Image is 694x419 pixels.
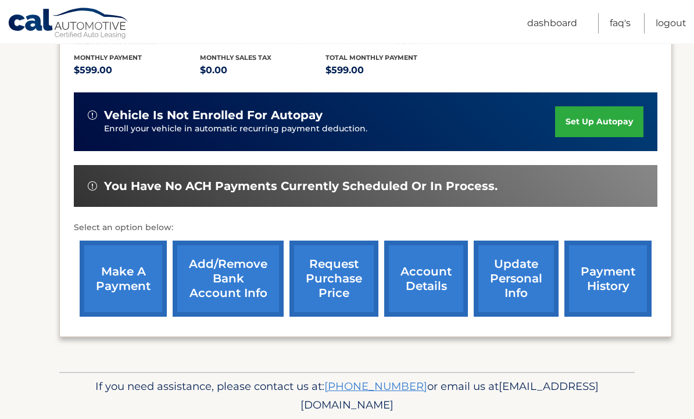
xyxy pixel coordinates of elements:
a: update personal info [474,241,559,317]
p: Select an option below: [74,221,657,235]
a: Logout [656,13,686,34]
span: Total Monthly Payment [325,54,417,62]
a: make a payment [80,241,167,317]
p: Enroll your vehicle in automatic recurring payment deduction. [104,123,555,136]
span: Monthly Payment [74,54,142,62]
a: Add/Remove bank account info [173,241,284,317]
p: If you need assistance, please contact us at: or email us at [67,378,627,415]
p: $0.00 [200,63,326,79]
a: Dashboard [527,13,577,34]
a: [PHONE_NUMBER] [324,380,427,393]
img: alert-white.svg [88,182,97,191]
p: $599.00 [325,63,452,79]
p: $599.00 [74,63,200,79]
span: [EMAIL_ADDRESS][DOMAIN_NAME] [301,380,599,412]
a: set up autopay [555,107,643,138]
a: account details [384,241,468,317]
a: Cal Automotive [8,8,130,41]
img: alert-white.svg [88,111,97,120]
span: Monthly sales Tax [200,54,271,62]
a: request purchase price [289,241,378,317]
span: vehicle is not enrolled for autopay [104,109,323,123]
a: payment history [564,241,652,317]
span: You have no ACH payments currently scheduled or in process. [104,180,498,194]
a: FAQ's [610,13,631,34]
